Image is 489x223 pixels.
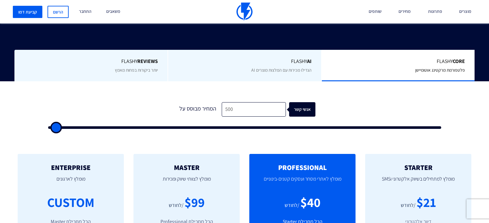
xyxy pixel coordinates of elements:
[285,202,299,209] div: /לחודש
[13,6,42,18] a: קביעת דמו
[415,67,465,73] span: פלטפורמת מרקטינג אוטומיישן
[169,202,184,209] div: /לחודש
[143,164,230,171] h2: MASTER
[47,6,69,18] a: הרשם
[27,171,114,193] p: מומלץ לארגונים
[416,193,436,211] div: $21
[375,164,462,171] h2: STARTER
[184,193,205,211] div: $99
[174,102,222,117] div: המחיר מבוסס על
[178,58,311,65] span: Flashy
[137,58,158,65] b: REVIEWS
[307,58,312,65] b: AI
[401,202,416,209] div: /לחודש
[143,171,230,193] p: מומלץ לצוותי שיווק ומכירות
[453,58,465,65] b: Core
[375,171,462,193] p: מומלץ למתחילים בשיווק אלקטרוני וSMS
[27,164,114,171] h2: ENTERPRISE
[259,171,346,193] p: מומלץ לאתרי מסחר ועסקים קטנים-בינוניים
[251,67,312,73] span: הגדילו מכירות עם המלצות מוצרים AI
[331,58,465,65] span: Flashy
[47,193,94,211] div: CUSTOM
[115,67,158,73] span: יותר ביקורות בפחות מאמץ
[259,164,346,171] h2: PROFESSIONAL
[24,58,158,65] span: Flashy
[293,102,320,117] div: אנשי קשר
[300,193,321,211] div: $40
